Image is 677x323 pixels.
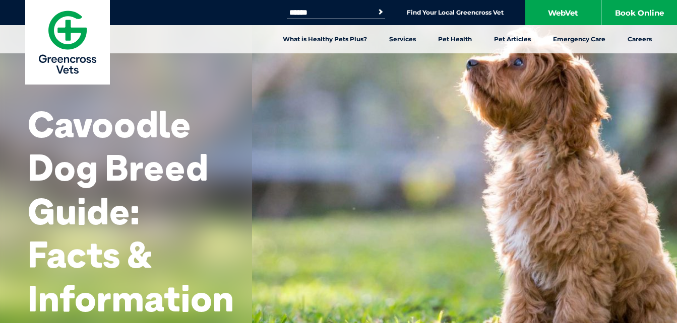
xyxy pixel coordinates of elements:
button: Search [376,7,386,17]
a: Emergency Care [542,25,617,53]
a: What is Healthy Pets Plus? [272,25,378,53]
a: Pet Articles [483,25,542,53]
a: Careers [617,25,663,53]
h1: Cavoodle Dog Breed Guide: Facts & Information [28,103,234,320]
a: Pet Health [427,25,483,53]
a: Find Your Local Greencross Vet [407,9,504,17]
a: Services [378,25,427,53]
